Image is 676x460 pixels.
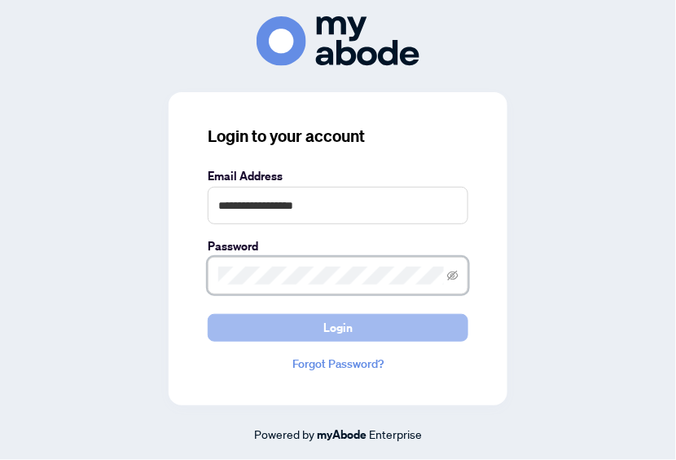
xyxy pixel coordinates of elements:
img: ma-logo [257,16,419,66]
span: Login [323,315,353,341]
span: Enterprise [369,427,422,441]
h3: Login to your account [208,125,468,148]
span: eye-invisible [447,270,459,281]
label: Email Address [208,167,468,185]
label: Password [208,237,468,255]
a: myAbode [317,426,367,444]
a: Forgot Password? [208,355,468,373]
span: Powered by [254,427,314,441]
button: Login [208,314,468,342]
